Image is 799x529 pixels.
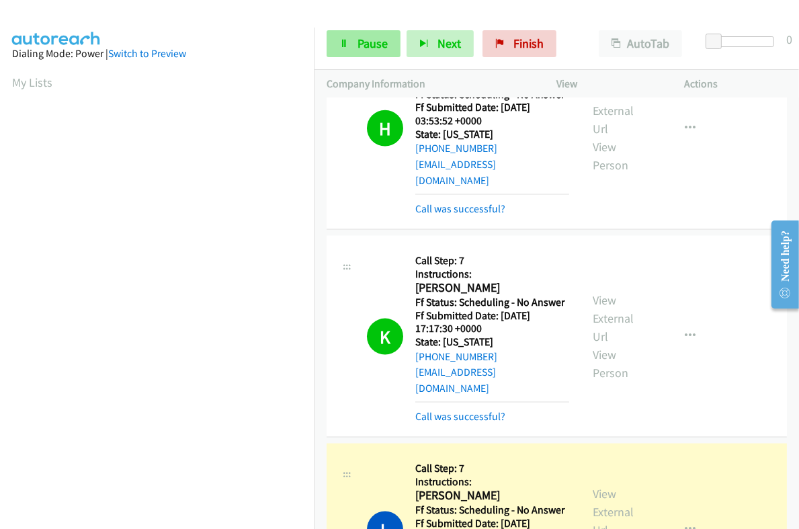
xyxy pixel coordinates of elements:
span: Finish [513,36,544,51]
p: Company Information [327,76,533,92]
h5: State: [US_STATE] [415,335,569,349]
a: Finish [482,30,556,57]
a: View External Url [593,85,634,136]
a: [EMAIL_ADDRESS][DOMAIN_NAME] [415,158,496,187]
a: [EMAIL_ADDRESS][DOMAIN_NAME] [415,366,496,395]
button: AutoTab [599,30,682,57]
a: Call was successful? [415,410,505,423]
h5: Ff Status: Scheduling - No Answer [415,296,569,309]
p: View [557,76,660,92]
div: 0 [786,30,792,48]
a: Pause [327,30,401,57]
a: View External Url [593,292,634,344]
span: Pause [358,36,388,51]
button: Next [407,30,474,57]
div: Dialing Mode: Power | [12,46,302,62]
span: Next [437,36,461,51]
h2: [PERSON_NAME] [415,280,562,296]
a: Switch to Preview [108,47,186,60]
a: View Person [593,139,629,173]
h5: Ff Submitted Date: [DATE] 17:17:30 +0000 [415,309,569,335]
a: [PHONE_NUMBER] [415,142,497,155]
h5: Ff Status: Scheduling - No Answer [415,503,569,517]
h5: Instructions: [415,268,569,281]
h2: [PERSON_NAME] [415,488,562,503]
h5: Instructions: [415,475,569,489]
h5: Ff Submitted Date: [DATE] 03:53:52 +0000 [415,101,569,127]
h1: H [367,110,403,147]
a: My Lists [12,75,52,90]
h5: State: [US_STATE] [415,128,569,141]
p: Actions [684,76,787,92]
iframe: Resource Center [760,211,799,318]
h5: Call Step: 7 [415,254,569,268]
h5: Call Step: 7 [415,462,569,475]
a: [PHONE_NUMBER] [415,350,497,363]
a: View Person [593,347,629,380]
a: Call was successful? [415,202,505,215]
h1: K [367,319,403,355]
